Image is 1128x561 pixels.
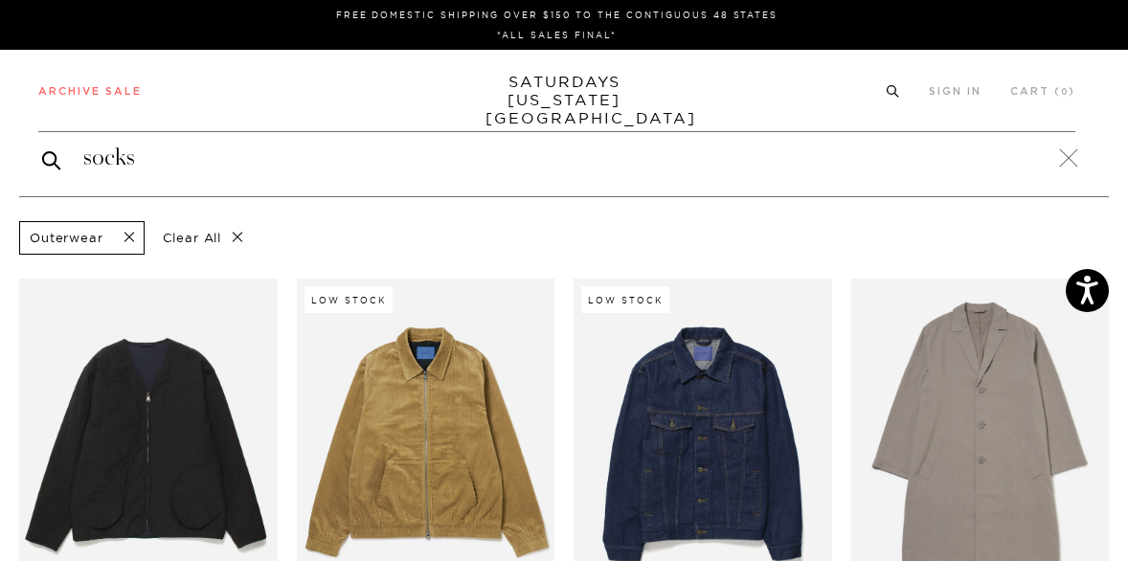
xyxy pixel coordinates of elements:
[38,143,1075,173] input: Search for...
[305,286,393,313] div: Low Stock
[154,221,253,255] p: Clear All
[30,230,103,246] p: Outerwear
[581,286,669,313] div: Low Stock
[929,86,981,97] a: Sign In
[1061,88,1069,97] small: 0
[46,28,1068,42] p: *ALL SALES FINAL*
[485,73,643,127] a: SATURDAYS[US_STATE][GEOGRAPHIC_DATA]
[1010,86,1075,97] a: Cart (0)
[38,86,142,97] a: Archive Sale
[46,8,1068,22] p: FREE DOMESTIC SHIPPING OVER $150 TO THE CONTIGUOUS 48 STATES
